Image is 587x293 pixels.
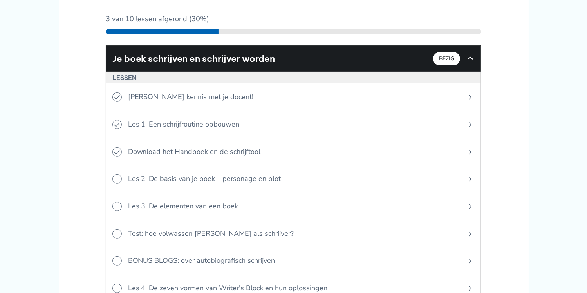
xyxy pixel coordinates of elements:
[122,138,459,166] span: Download het Handboek en de schrijftool
[122,193,459,220] span: Les 3: De elementen van een boek
[106,13,482,25] div: 3 van 10 lessen afgerond (30%)
[106,72,481,83] h3: Lessen
[122,111,459,138] span: Les 1: Een schrijfroutine opbouwen
[106,111,481,138] a: Les 1: Een schrijfroutine opbouwen
[122,247,459,275] span: BONUS BLOGS: over autobiografisch schrijven
[106,138,481,166] a: Download het Handboek en de schrijftool
[106,83,481,111] a: [PERSON_NAME] kennis met je docent!
[112,53,426,64] h2: Je boek schrijven en schrijver worden
[122,165,459,193] span: Les 2: De basis van je boek – personage en plot
[106,193,481,220] a: Les 3: De elementen van een boek
[439,53,454,65] span: Bezig
[106,247,481,275] a: BONUS BLOGS: over autobiografisch schrijven
[122,83,459,111] span: [PERSON_NAME] kennis met je docent!
[122,220,459,248] span: Test: hoe volwassen [PERSON_NAME] als schrijver?
[106,165,481,193] a: Les 2: De basis van je boek – personage en plot
[106,220,481,248] a: Test: hoe volwassen [PERSON_NAME] als schrijver?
